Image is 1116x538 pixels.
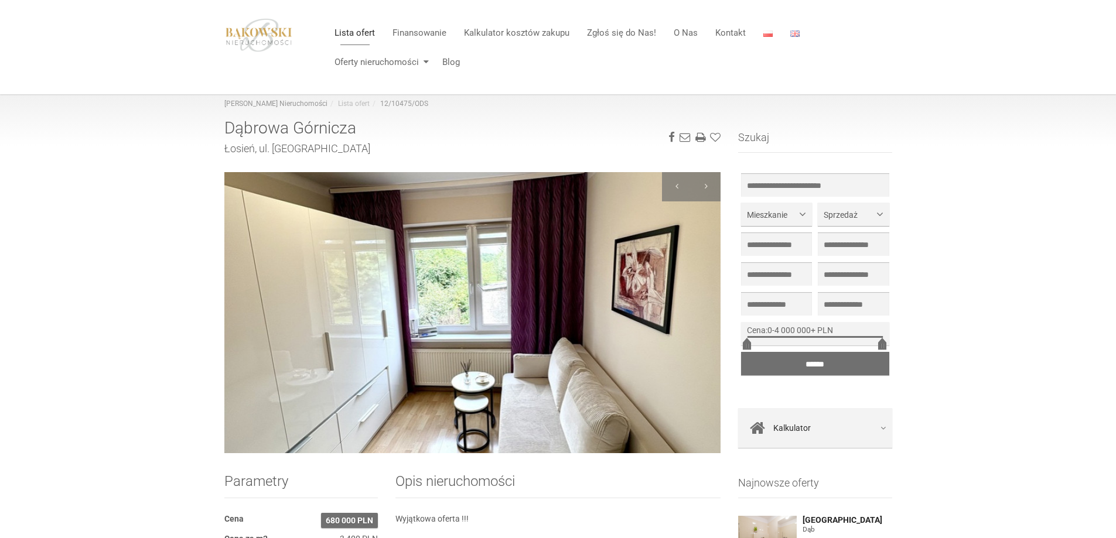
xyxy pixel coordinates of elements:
[326,50,434,74] a: Oferty nieruchomości
[741,203,812,226] button: Mieszkanie
[434,50,460,74] a: Blog
[803,516,892,525] a: [GEOGRAPHIC_DATA]
[738,132,892,153] h3: Szukaj
[578,21,665,44] a: Zgłoś się do Nas!
[327,99,370,109] li: Lista ofert
[803,525,892,534] figure: Dąb
[738,477,892,498] h3: Najnowsze oferty
[321,513,378,528] span: 680 000 PLN
[773,420,811,436] span: Kalkulator
[224,172,721,453] img: Dom Sprzedaż Dąbrowa Górnicza Łosień Gołonoska
[224,513,244,525] dt: Cena
[707,21,755,44] a: Kontakt
[395,474,721,498] h2: Opis nieruchomości
[380,100,428,108] a: 12/10475/ODS
[224,100,327,108] a: [PERSON_NAME] Nieruchomości
[774,325,833,335] span: 4 000 000+ PLN
[455,21,578,44] a: Kalkulator kosztów zakupu
[224,143,721,155] h2: Łosień, ul. [GEOGRAPHIC_DATA]
[384,21,455,44] a: Finansowanie
[824,209,874,221] span: Sprzedaż
[224,18,293,52] img: logo
[767,325,772,335] span: 0
[224,474,378,498] h2: Parametry
[763,30,773,37] img: Polski
[818,203,889,226] button: Sprzedaż
[747,325,767,335] span: Cena:
[326,21,384,44] a: Lista ofert
[790,30,800,37] img: English
[741,322,889,345] div: -
[747,209,797,221] span: Mieszkanie
[224,119,721,138] h1: Dąbrowa Górnicza
[665,21,707,44] a: O Nas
